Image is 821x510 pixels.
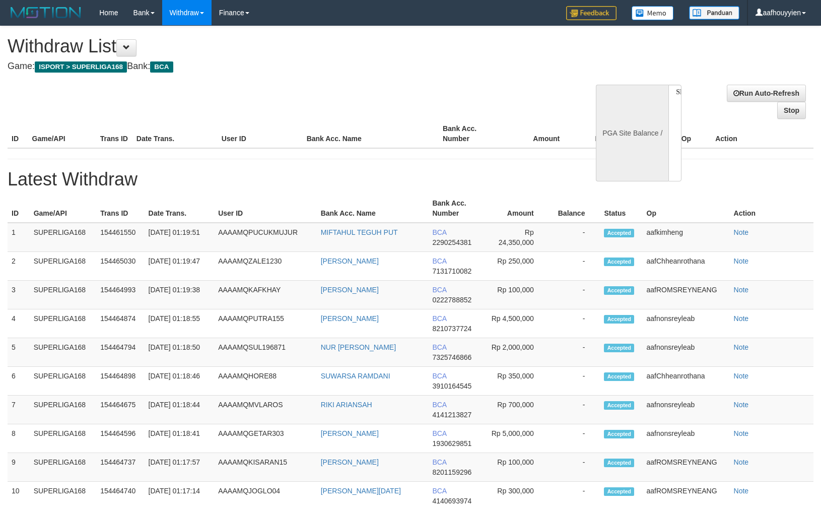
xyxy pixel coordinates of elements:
td: 154465030 [96,252,144,281]
td: 154464675 [96,396,144,424]
td: SUPERLIGA168 [30,223,97,252]
span: BCA [432,487,446,495]
img: Feedback.jpg [566,6,617,20]
th: Bank Acc. Number [428,194,484,223]
span: Accepted [604,459,634,467]
img: MOTION_logo.png [8,5,84,20]
a: [PERSON_NAME][DATE] [321,487,401,495]
span: 7131710082 [432,267,471,275]
td: - [549,223,600,252]
a: Note [734,343,749,351]
span: BCA [432,343,446,351]
img: panduan.png [689,6,739,20]
td: [DATE] 01:18:46 [145,367,215,396]
th: ID [8,119,28,148]
span: Accepted [604,401,634,410]
a: [PERSON_NAME] [321,314,379,323]
th: Amount [507,119,575,148]
img: Button%20Memo.svg [632,6,674,20]
td: AAAAMQKAFKHAY [214,281,316,309]
span: BCA [432,257,446,265]
td: aafnonsreyleab [643,396,730,424]
span: Accepted [604,430,634,438]
span: Accepted [604,344,634,352]
td: 154464993 [96,281,144,309]
a: Note [734,401,749,409]
span: Accepted [604,315,634,324]
a: Note [734,257,749,265]
td: Rp 100,000 [484,281,549,309]
a: Note [734,429,749,437]
span: Accepted [604,487,634,496]
td: [DATE] 01:18:55 [145,309,215,338]
th: Game/API [30,194,97,223]
td: [DATE] 01:18:50 [145,338,215,367]
td: 1 [8,223,30,252]
td: SUPERLIGA168 [30,309,97,338]
td: aafChheanrothana [643,367,730,396]
td: aafnonsreyleab [643,424,730,453]
td: - [549,367,600,396]
a: [PERSON_NAME] [321,429,379,437]
td: - [549,424,600,453]
td: 6 [8,367,30,396]
span: 3910164545 [432,382,471,390]
td: 154464596 [96,424,144,453]
span: Accepted [604,229,634,237]
td: 154464794 [96,338,144,367]
th: Bank Acc. Name [317,194,429,223]
td: - [549,252,600,281]
span: ISPORT > SUPERLIGA168 [35,61,127,73]
td: 7 [8,396,30,424]
td: AAAAMQMVLAROS [214,396,316,424]
td: [DATE] 01:18:44 [145,396,215,424]
td: Rp 250,000 [484,252,549,281]
td: Rp 4,500,000 [484,309,549,338]
span: 7325746866 [432,353,471,361]
span: 4141213827 [432,411,471,419]
td: AAAAMQHORE88 [214,367,316,396]
span: 8210737724 [432,325,471,333]
td: AAAAMQZALE1230 [214,252,316,281]
td: 3 [8,281,30,309]
a: MIFTAHUL TEGUH PUT [321,228,398,236]
a: Stop [777,102,806,119]
td: 154464737 [96,453,144,482]
td: SUPERLIGA168 [30,396,97,424]
th: Action [711,119,813,148]
th: Trans ID [96,119,132,148]
th: Trans ID [96,194,144,223]
td: AAAAMQPUCUKMUJUR [214,223,316,252]
td: - [549,281,600,309]
td: aafnonsreyleab [643,309,730,338]
a: RIKI ARIANSAH [321,401,372,409]
span: BCA [432,286,446,294]
a: Note [734,372,749,380]
a: Run Auto-Refresh [727,85,806,102]
td: [DATE] 01:19:47 [145,252,215,281]
h1: Withdraw List [8,36,537,56]
th: Op [677,119,712,148]
td: 2 [8,252,30,281]
a: Note [734,314,749,323]
td: - [549,309,600,338]
td: 154464898 [96,367,144,396]
a: [PERSON_NAME] [321,257,379,265]
td: SUPERLIGA168 [30,338,97,367]
th: Balance [549,194,600,223]
td: Rp 700,000 [484,396,549,424]
th: Date Trans. [132,119,218,148]
span: BCA [432,429,446,437]
td: aafROMSREYNEANG [643,281,730,309]
td: SUPERLIGA168 [30,453,97,482]
th: Op [643,194,730,223]
span: BCA [150,61,173,73]
div: PGA Site Balance / [596,85,668,181]
td: 5 [8,338,30,367]
td: AAAAMQGETAR303 [214,424,316,453]
td: AAAAMQSUL196871 [214,338,316,367]
td: 154464874 [96,309,144,338]
td: Rp 100,000 [484,453,549,482]
td: AAAAMQKISARAN15 [214,453,316,482]
td: aafnonsreyleab [643,338,730,367]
